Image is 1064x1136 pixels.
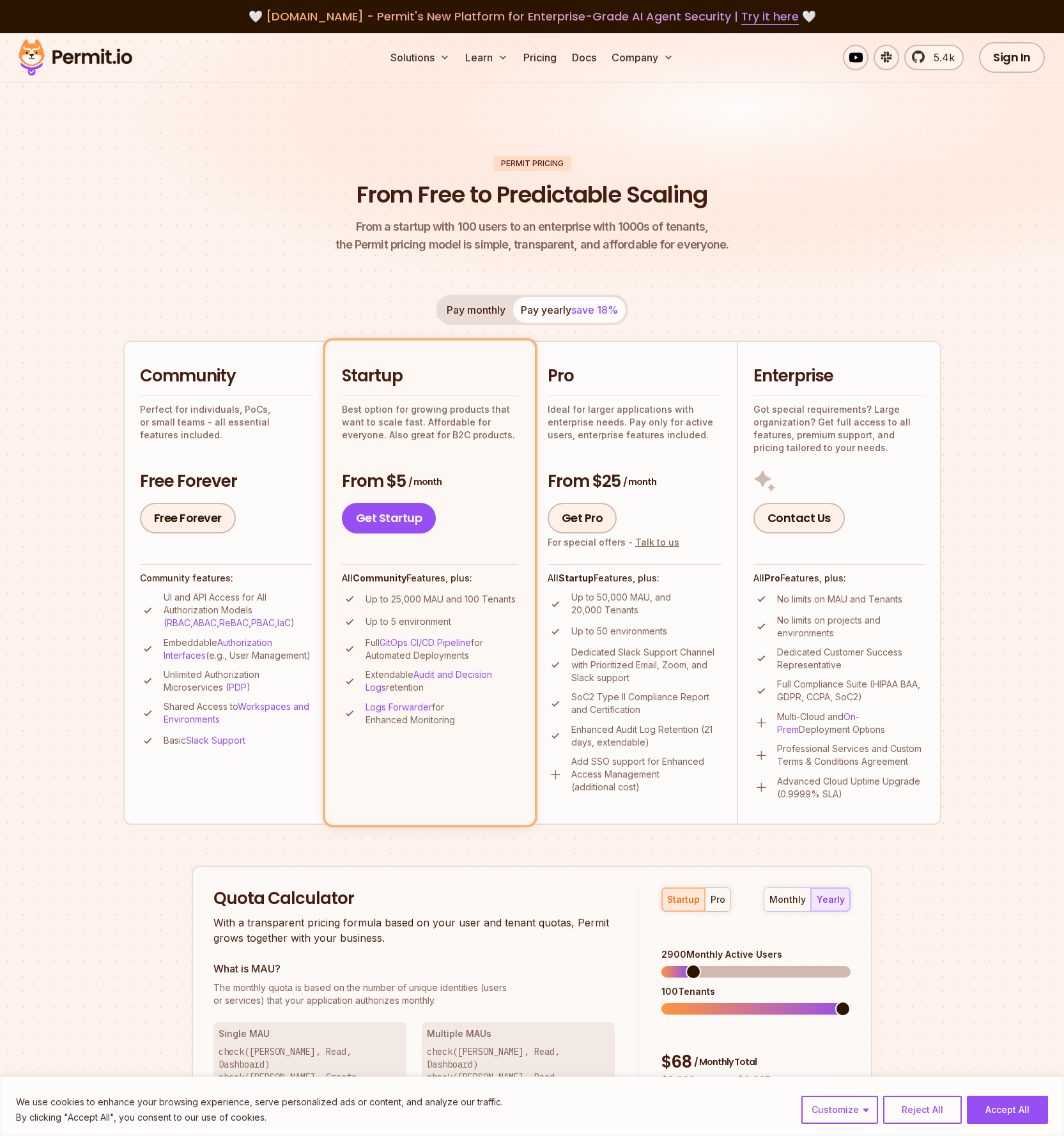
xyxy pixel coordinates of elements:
a: IaC [277,617,291,628]
button: Customize [801,1096,878,1124]
p: No limits on MAU and Tenants [777,593,902,606]
h3: What is MAU? [213,961,615,976]
strong: Startup [559,572,594,583]
a: Slack Support [186,735,245,746]
p: the Permit pricing model is simple, transparent, and affordable for everyone. [335,218,729,254]
p: We use cookies to enhance your browsing experience, serve personalized ads or content, and analyz... [16,1094,503,1110]
a: Logs Forwarder [366,702,432,712]
p: Up to 25,000 MAU and 100 Tenants [366,593,516,606]
a: Authorization Interfaces [164,637,272,661]
p: By clicking "Accept All", you consent to our use of cookies. [16,1110,503,1125]
h3: Single MAU [219,1027,401,1040]
a: Sign In [979,42,1045,73]
h2: Community [140,365,312,388]
span: 5.4k [926,50,955,65]
p: Got special requirements? Large organization? Get full access to all features, premium support, a... [753,403,925,454]
p: Basic [164,734,245,747]
h3: Multiple MAUs [427,1027,610,1040]
h2: Enterprise [753,365,925,388]
h4: All Features, plus: [342,572,518,585]
a: GitOps CI/CD Pipeline [380,637,471,648]
span: [DOMAIN_NAME] - Permit's New Platform for Enterprise-Grade AI Agent Security | [266,8,799,24]
a: Audit and Decision Logs [366,669,492,693]
a: Contact Us [753,503,845,533]
button: Pay monthly [439,297,513,323]
p: Up to 50,000 MAU, and 20,000 Tenants [571,591,721,617]
p: Best option for growing products that want to scale fast. Affordable for everyone. Also great for... [342,403,518,441]
a: PBAC [251,617,275,628]
span: From a startup with 100 users to an enterprise with 1000s of tenants, [335,218,729,236]
p: Unlimited Authorization Microservices ( ) [164,668,312,694]
p: Add SSO support for Enhanced Access Management (additional cost) [571,755,721,794]
p: With a transparent pricing formula based on your user and tenant quotas, Permit grows together wi... [213,915,615,946]
a: RBAC [167,617,190,628]
strong: Community [353,572,406,583]
a: Get Startup [342,503,436,533]
p: Full for Automated Deployments [366,636,518,662]
h4: All Features, plus: [753,572,925,585]
a: 5.4k [904,45,964,70]
button: Learn [460,45,513,70]
button: Solutions [385,45,455,70]
p: Dedicated Slack Support Channel with Prioritized Email, Zoom, and Slack support [571,646,721,684]
div: 100 Tenants [661,985,851,998]
h4: Community features: [140,572,312,585]
div: pro [711,893,725,906]
p: Up to 50 environments [571,625,667,638]
a: Pricing [518,45,562,70]
h2: Pro [548,365,721,388]
span: / month [408,475,442,488]
p: SoC2 Type II Compliance Report and Certification [571,691,721,716]
p: Multi-Cloud and Deployment Options [777,710,925,736]
div: 🤍 🤍 [31,8,1033,26]
p: check([PERSON_NAME], Read, Dashboard) check([PERSON_NAME], Create, Widget) GetUserPermissions([PE... [219,1045,401,1122]
p: $ 0.023 per user, $ 0.025 per tenant [661,1073,851,1086]
h3: Free Forever [140,470,312,493]
p: Professional Services and Custom Terms & Conditions Agreement [777,742,925,768]
span: The monthly quota is based on the number of unique identities (users [213,981,615,994]
a: Try it here [741,8,799,25]
p: check([PERSON_NAME], Read, Dashboard) check([PERSON_NAME], Read, Dashboard) check([PERSON_NAME], ... [427,1045,610,1122]
div: monthly [769,893,806,906]
button: Reject All [883,1096,962,1124]
p: Shared Access to [164,700,312,726]
strong: Pro [764,572,780,583]
img: Permit logo [13,36,138,79]
p: Advanced Cloud Uptime Upgrade (0.9999% SLA) [777,775,925,801]
a: PDP [229,682,247,693]
div: Permit Pricing [493,156,571,171]
div: For special offers - [548,536,679,549]
p: Up to 5 environment [366,615,451,628]
p: Dedicated Customer Success Representative [777,646,925,672]
span: / Monthly Total [694,1055,757,1068]
button: Company [606,45,679,70]
p: or services) that your application authorizes monthly. [213,981,615,1007]
h4: All Features, plus: [548,572,721,585]
a: Talk to us [635,537,679,548]
a: ABAC [193,617,217,628]
span: / month [623,475,656,488]
h3: From $5 [342,470,518,493]
p: Extendable retention [366,668,518,694]
p: Full Compliance Suite (HIPAA BAA, GDPR, CCPA, SoC2) [777,678,925,703]
h3: From $25 [548,470,721,493]
button: Accept All [967,1096,1048,1124]
a: Docs [567,45,601,70]
p: UI and API Access for All Authorization Models ( , , , , ) [164,591,312,629]
h2: Startup [342,365,518,388]
a: Get Pro [548,503,617,533]
h2: Quota Calculator [213,887,615,910]
div: 2900 Monthly Active Users [661,948,851,961]
p: Embeddable (e.g., User Management) [164,636,312,662]
a: ReBAC [219,617,249,628]
p: Ideal for larger applications with enterprise needs. Pay only for active users, enterprise featur... [548,403,721,441]
a: On-Prem [777,711,860,735]
p: Enhanced Audit Log Retention (21 days, extendable) [571,723,721,749]
div: $ 68 [661,1051,851,1074]
p: No limits on projects and environments [777,614,925,640]
h1: From Free to Predictable Scaling [357,179,707,211]
a: Free Forever [140,503,236,533]
p: Perfect for individuals, PoCs, or small teams - all essential features included. [140,403,312,441]
p: for Enhanced Monitoring [366,701,518,726]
